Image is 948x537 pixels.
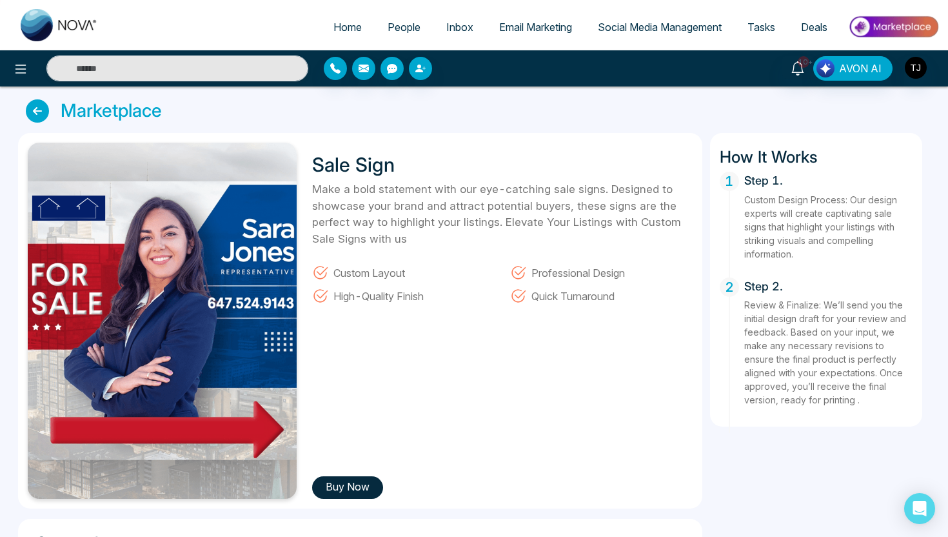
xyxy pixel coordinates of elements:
[744,193,913,261] p: Custom Design Process: Our design experts will create captivating sale signs that highlight your ...
[839,61,882,76] span: AVON AI
[499,21,572,34] span: Email Marketing
[333,21,362,34] span: Home
[744,172,913,188] h5: Step 1.
[847,12,940,41] img: Market-place.gif
[321,15,375,39] a: Home
[905,57,927,79] img: User Avatar
[333,287,424,304] span: High-Quality Finish
[816,59,834,77] img: Lead Flow
[782,56,813,79] a: 10+
[28,143,297,499] img: PmkBJ1742226840.jpg
[798,56,809,68] span: 10+
[788,15,840,39] a: Deals
[446,21,473,34] span: Inbox
[720,143,913,167] h3: How It Works
[333,264,405,281] span: Custom Layout
[813,56,893,81] button: AVON AI
[388,21,420,34] span: People
[531,264,625,281] span: Professional Design
[904,493,935,524] div: Open Intercom Messenger
[312,181,692,247] p: Make a bold statement with our eye-catching sale signs. Designed to showcase your brand and attra...
[531,287,615,304] span: Quick Turnaround
[735,15,788,39] a: Tasks
[433,15,486,39] a: Inbox
[801,21,827,34] span: Deals
[21,9,98,41] img: Nova CRM Logo
[747,21,775,34] span: Tasks
[744,278,913,294] h5: Step 2.
[585,15,735,39] a: Social Media Management
[375,15,433,39] a: People
[598,21,722,34] span: Social Media Management
[312,476,383,499] button: Buy Now
[61,100,162,122] h3: Marketplace
[744,298,913,407] p: Review & Finalize: We’ll send you the initial design draft for your review and feedback. Based on...
[720,278,739,297] span: 2
[720,172,739,191] span: 1
[312,153,473,176] h1: Sale Sign
[486,15,585,39] a: Email Marketing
